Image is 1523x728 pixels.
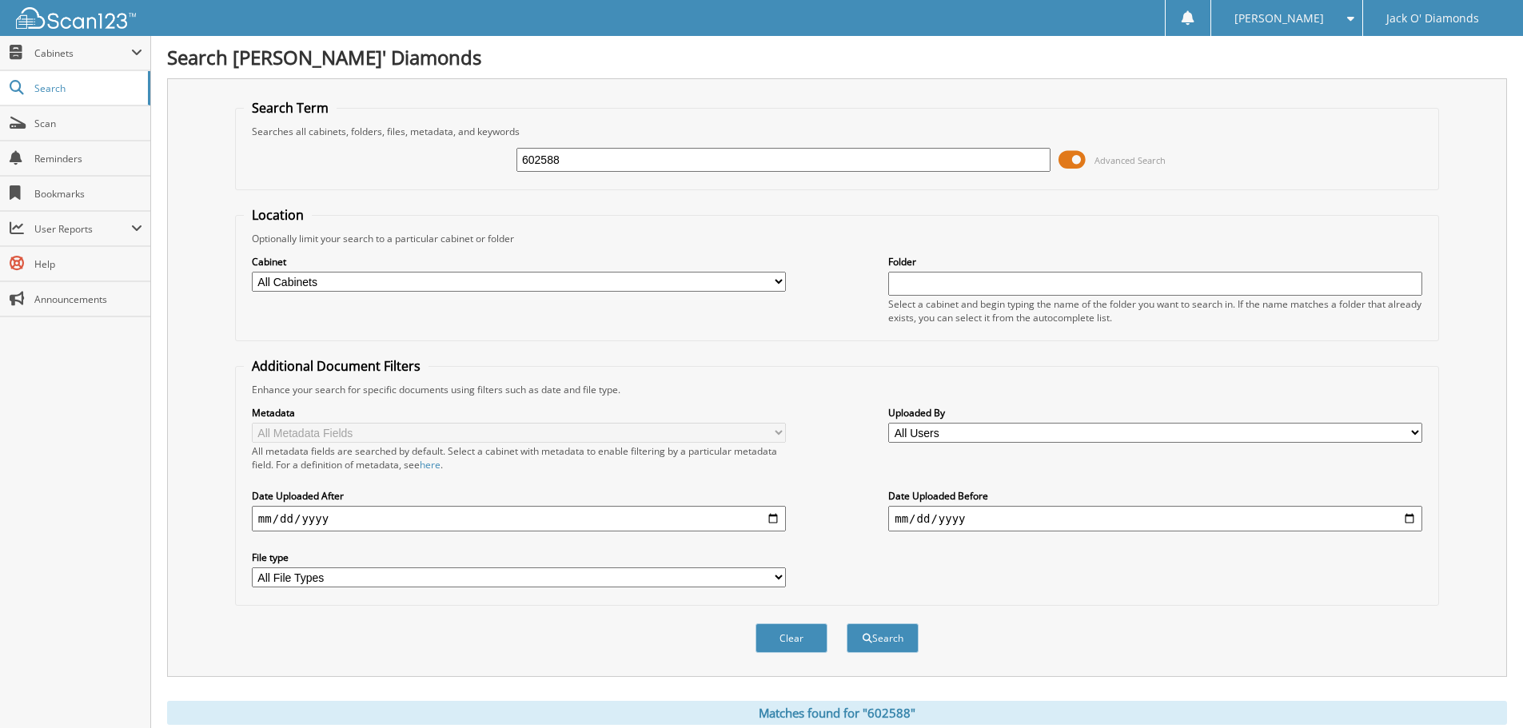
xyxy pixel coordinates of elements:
[34,82,140,95] span: Search
[252,444,786,471] div: All metadata fields are searched by default. Select a cabinet with metadata to enable filtering b...
[167,44,1507,70] h1: Search [PERSON_NAME]' Diamonds
[34,117,142,130] span: Scan
[34,152,142,165] span: Reminders
[252,489,786,503] label: Date Uploaded After
[1234,14,1324,23] span: [PERSON_NAME]
[1094,154,1166,166] span: Advanced Search
[252,406,786,420] label: Metadata
[34,187,142,201] span: Bookmarks
[34,292,142,306] span: Announcements
[34,222,131,236] span: User Reports
[244,383,1430,396] div: Enhance your search for specific documents using filters such as date and file type.
[34,46,131,60] span: Cabinets
[244,357,429,375] legend: Additional Document Filters
[16,7,136,29] img: scan123-logo-white.svg
[244,206,312,224] legend: Location
[252,551,786,564] label: File type
[847,623,919,653] button: Search
[756,623,827,653] button: Clear
[420,458,441,471] a: here
[34,257,142,271] span: Help
[1386,14,1479,23] span: Jack O' Diamonds
[888,297,1422,324] div: Select a cabinet and begin typing the name of the folder you want to search in. If the name match...
[244,99,337,117] legend: Search Term
[252,255,786,269] label: Cabinet
[244,232,1430,245] div: Optionally limit your search to a particular cabinet or folder
[888,255,1422,269] label: Folder
[888,406,1422,420] label: Uploaded By
[888,489,1422,503] label: Date Uploaded Before
[252,506,786,531] input: start
[244,125,1430,138] div: Searches all cabinets, folders, files, metadata, and keywords
[167,701,1507,725] div: Matches found for "602588"
[888,506,1422,531] input: end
